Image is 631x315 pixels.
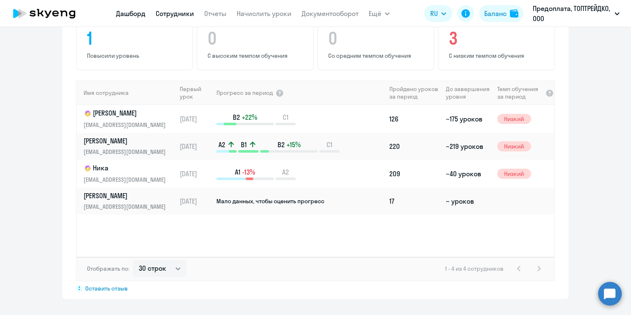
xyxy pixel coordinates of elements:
span: Низкий [497,141,531,151]
span: 1 - 4 из 4 сотрудников [445,265,504,272]
td: [DATE] [176,133,216,160]
p: [EMAIL_ADDRESS][DOMAIN_NAME] [84,175,170,184]
th: До завершения уровня [442,81,493,105]
img: child [84,109,92,118]
span: C1 [283,113,289,122]
span: Низкий [497,169,531,179]
img: child [84,164,92,172]
span: RU [430,8,438,19]
p: С низким темпом обучения [449,52,547,59]
h4: 1 [87,28,185,48]
span: Темп обучения за период [497,85,543,100]
p: Предоплата, ТОПТРЕЙДКО, ООО [533,3,611,24]
a: Документооборот [302,9,359,18]
td: ~175 уроков [442,105,493,133]
button: Предоплата, ТОПТРЕЙДКО, ООО [529,3,624,24]
th: Имя сотрудника [77,81,176,105]
span: -13% [242,167,255,177]
span: C1 [326,140,332,149]
span: B2 [233,113,240,122]
span: A1 [235,167,240,177]
button: RU [424,5,452,22]
span: A2 [282,167,289,177]
p: [EMAIL_ADDRESS][DOMAIN_NAME] [84,202,170,211]
div: Баланс [484,8,507,19]
span: +15% [286,140,301,149]
span: Мало данных, чтобы оценить прогресс [216,197,324,205]
a: [PERSON_NAME][EMAIL_ADDRESS][DOMAIN_NAME] [84,136,176,156]
a: Сотрудники [156,9,194,18]
td: ~40 уроков [442,160,493,188]
span: Прогресс за период [216,89,273,97]
a: [PERSON_NAME][EMAIL_ADDRESS][DOMAIN_NAME] [84,191,176,211]
td: [DATE] [176,188,216,215]
th: Пройдено уроков за период [386,81,442,105]
th: Первый урок [176,81,216,105]
span: A2 [218,140,225,149]
span: +22% [242,113,257,122]
span: Оставить отзыв [85,285,128,292]
span: Низкий [497,114,531,124]
img: balance [510,9,518,18]
td: 209 [386,160,442,188]
p: [EMAIL_ADDRESS][DOMAIN_NAME] [84,147,170,156]
a: Дашборд [116,9,146,18]
td: ~219 уроков [442,133,493,160]
button: Балансbalance [479,5,523,22]
span: B2 [278,140,285,149]
td: 126 [386,105,442,133]
span: B1 [241,140,247,149]
p: [PERSON_NAME] [84,108,170,118]
td: 220 [386,133,442,160]
td: [DATE] [176,160,216,188]
td: ~ уроков [442,188,493,215]
p: Ника [84,163,170,173]
h4: 3 [449,28,547,48]
td: 17 [386,188,442,215]
a: childНика[EMAIL_ADDRESS][DOMAIN_NAME] [84,163,176,184]
a: child[PERSON_NAME][EMAIL_ADDRESS][DOMAIN_NAME] [84,108,176,129]
span: Отображать по: [87,265,129,272]
p: [EMAIL_ADDRESS][DOMAIN_NAME] [84,120,170,129]
button: Ещё [369,5,390,22]
a: Отчеты [204,9,227,18]
p: [PERSON_NAME] [84,191,170,200]
td: [DATE] [176,105,216,133]
p: [PERSON_NAME] [84,136,170,145]
span: Ещё [369,8,381,19]
a: Начислить уроки [237,9,291,18]
p: Повысили уровень [87,52,185,59]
